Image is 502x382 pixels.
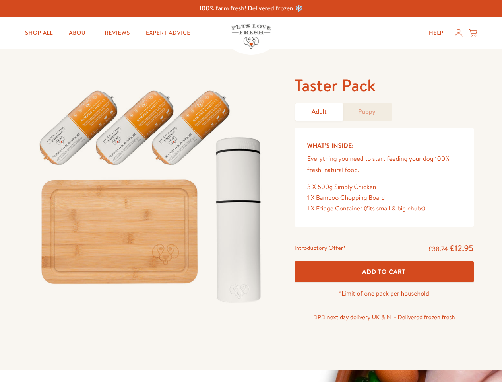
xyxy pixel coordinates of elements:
div: 3 X 600g Simply Chicken [307,182,461,193]
img: Taster Pack - Adult [29,74,275,312]
p: DPD next day delivery UK & NI • Delivered frozen fresh [295,312,474,322]
a: Shop All [19,25,59,41]
p: *Limit of one pack per household [295,288,474,299]
s: £38.74 [428,245,448,253]
button: Add To Cart [295,261,474,283]
p: Everything you need to start feeding your dog 100% fresh, natural food. [307,154,461,175]
a: Puppy [343,103,391,121]
div: 1 X Fridge Container (fits small & big chubs) [307,203,461,214]
span: £12.95 [450,242,474,254]
a: Expert Advice [140,25,197,41]
a: Adult [295,103,343,121]
a: Reviews [98,25,136,41]
img: Pets Love Fresh [231,24,271,49]
span: 1 X Bamboo Chopping Board [307,193,385,202]
a: Help [423,25,450,41]
span: Add To Cart [362,267,406,276]
h1: Taster Pack [295,74,474,96]
div: Introductory Offer* [295,243,346,255]
h5: What’s Inside: [307,140,461,151]
a: About [62,25,95,41]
